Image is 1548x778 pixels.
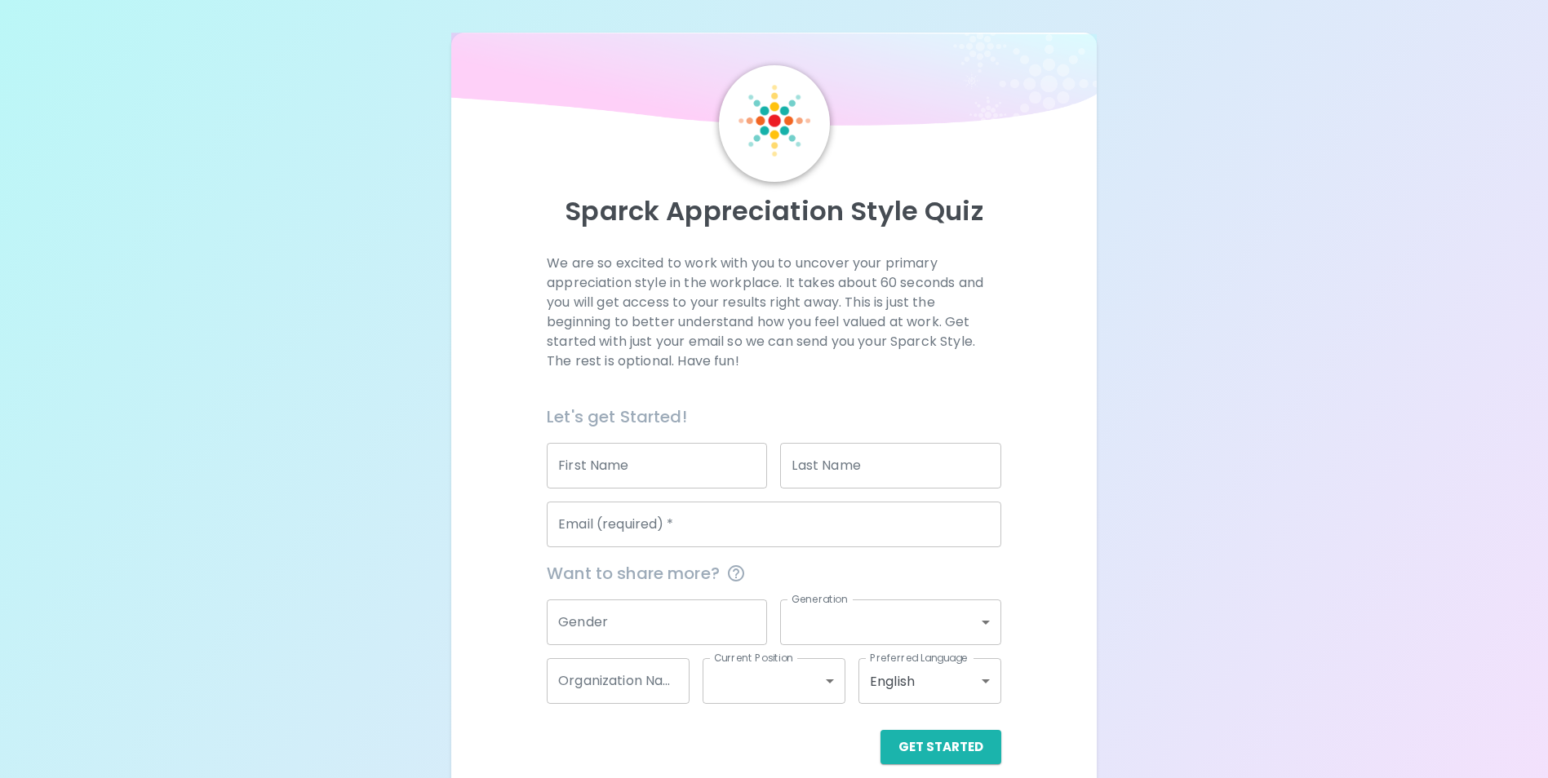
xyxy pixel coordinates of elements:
span: Want to share more? [547,560,1001,586]
h6: Let's get Started! [547,404,1001,430]
img: wave [451,33,1096,134]
label: Preferred Language [870,651,968,665]
button: Get Started [880,730,1001,764]
div: English [858,658,1001,704]
p: We are so excited to work with you to uncover your primary appreciation style in the workplace. I... [547,254,1001,371]
svg: This information is completely confidential and only used for aggregated appreciation studies at ... [726,564,746,583]
label: Generation [792,592,848,606]
img: Sparck Logo [739,85,810,157]
label: Current Position [714,651,793,665]
p: Sparck Appreciation Style Quiz [471,195,1076,228]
